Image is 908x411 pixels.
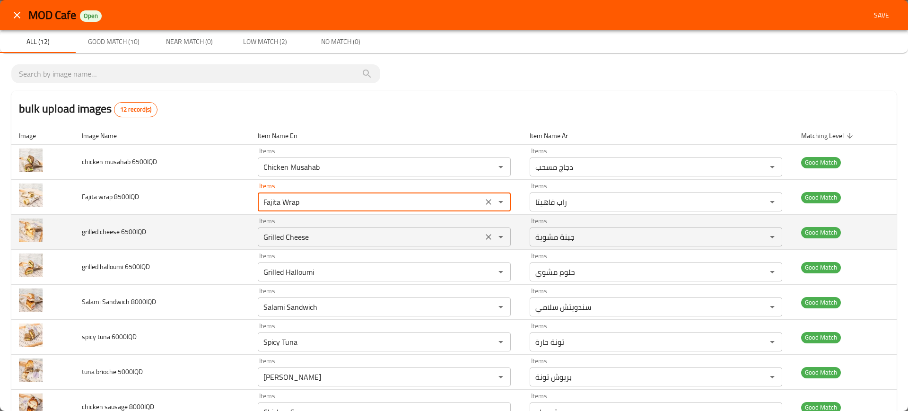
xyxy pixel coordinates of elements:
span: Good Match (10) [81,36,146,48]
button: Open [494,335,507,349]
img: grilled cheese 6500IQD [19,219,43,242]
button: Open [494,370,507,384]
button: Open [766,300,779,314]
span: Salami Sandwich 8000IQD [82,296,156,308]
img: spicy tuna 6000IQD [19,324,43,347]
th: Item Name Ar [522,127,794,145]
button: Clear [482,230,495,244]
button: Open [766,160,779,174]
button: Save [866,7,897,24]
span: spicy tuna 6000IQD [82,331,137,343]
span: No Match (0) [308,36,373,48]
img: tuna brioche 5000IQD [19,359,43,382]
span: Good Match [801,332,841,343]
span: tuna brioche 5000IQD [82,366,143,378]
button: Open [494,230,507,244]
img: grilled halloumi 6500IQD [19,254,43,277]
div: Open [80,10,102,22]
button: Open [766,335,779,349]
img: chicken musahab 6500IQD [19,149,43,172]
span: Image Name [82,130,129,141]
th: Image [11,127,74,145]
h2: bulk upload images [19,100,157,117]
span: 12 record(s) [114,105,157,114]
span: chicken musahab 6500IQD [82,156,157,168]
span: Near Match (0) [157,36,221,48]
span: Save [870,9,893,21]
button: Open [766,265,779,279]
input: search [19,66,373,81]
span: All (12) [6,36,70,48]
button: Open [766,230,779,244]
button: Open [494,160,507,174]
span: Good Match [801,192,841,203]
button: Open [494,265,507,279]
button: Clear [482,195,495,209]
span: Good Match [801,297,841,308]
span: Fajita wrap 8500IQD [82,191,139,203]
span: grilled halloumi 6500IQD [82,261,150,273]
button: close [6,4,28,26]
span: Open [80,12,102,20]
span: MOD Cafe [28,4,76,26]
span: Low Match (2) [233,36,297,48]
span: Good Match [801,227,841,238]
button: Open [494,195,507,209]
button: Open [766,370,779,384]
span: Good Match [801,262,841,273]
button: Open [494,300,507,314]
span: grilled cheese 6500IQD [82,226,146,238]
span: Good Match [801,157,841,168]
th: Item Name En [250,127,522,145]
div: Total records count [114,102,157,117]
button: Open [766,195,779,209]
span: Matching Level [801,130,856,141]
span: Good Match [801,367,841,378]
img: Salami Sandwich 8000IQD [19,289,43,312]
img: Fajita wrap 8500IQD [19,184,43,207]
